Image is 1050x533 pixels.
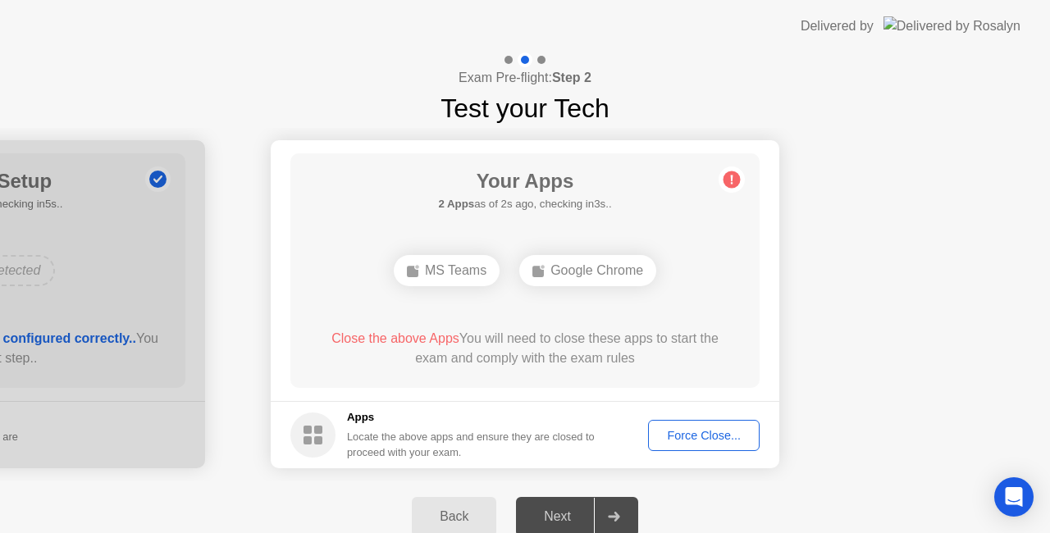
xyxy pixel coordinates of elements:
[347,409,596,426] h5: Apps
[648,420,760,451] button: Force Close...
[994,477,1034,517] div: Open Intercom Messenger
[441,89,609,128] h1: Test your Tech
[438,198,474,210] b: 2 Apps
[347,429,596,460] div: Locate the above apps and ensure they are closed to proceed with your exam.
[438,196,611,212] h5: as of 2s ago, checking in3s..
[438,166,611,196] h1: Your Apps
[459,68,591,88] h4: Exam Pre-flight:
[331,331,459,345] span: Close the above Apps
[521,509,594,524] div: Next
[417,509,491,524] div: Back
[394,255,500,286] div: MS Teams
[519,255,656,286] div: Google Chrome
[552,71,591,84] b: Step 2
[654,429,754,442] div: Force Close...
[801,16,874,36] div: Delivered by
[883,16,1020,35] img: Delivered by Rosalyn
[314,329,737,368] div: You will need to close these apps to start the exam and comply with the exam rules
